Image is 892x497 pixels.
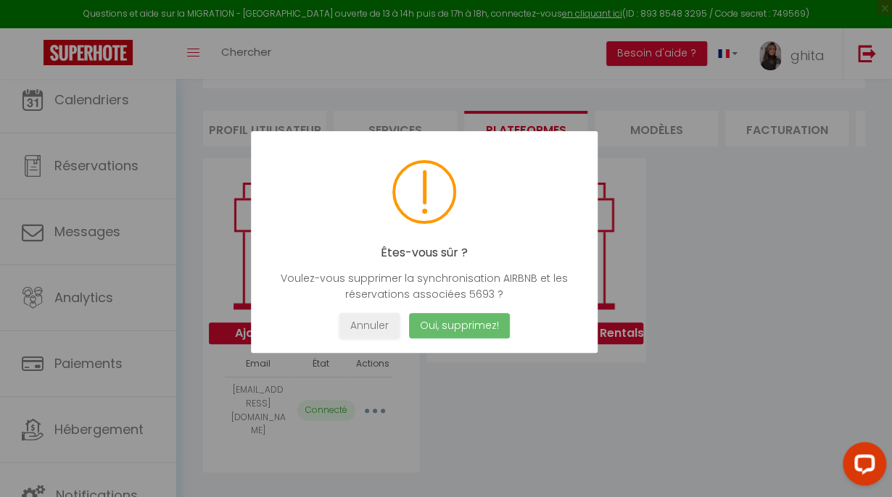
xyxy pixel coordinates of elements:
[273,270,576,302] div: Voulez-vous supprimer la synchronisation AIRBNB et les réservations associées 5693 ?
[831,436,892,497] iframe: LiveChat chat widget
[339,313,400,338] button: Annuler
[273,246,576,259] h2: Êtes-vous sûr ?
[409,313,510,338] button: Oui, supprimez!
